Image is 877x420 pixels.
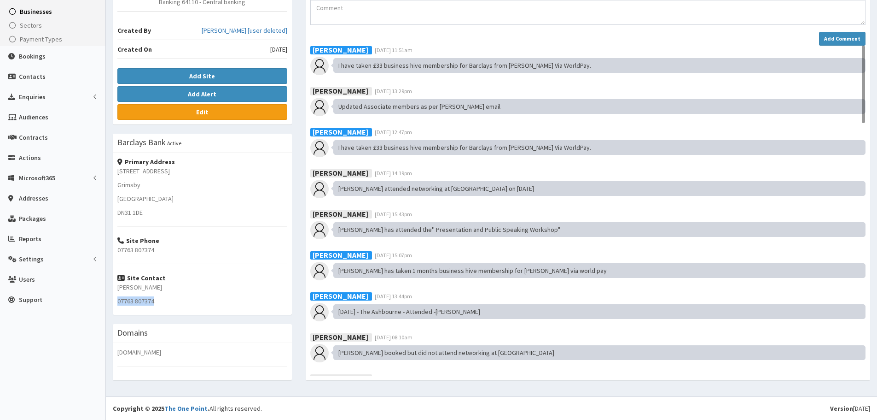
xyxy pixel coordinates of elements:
span: Enquiries [19,93,46,101]
span: [DATE] 08:10am [375,334,412,341]
div: I have taken £33 business hive membership for Barclays from [PERSON_NAME] Via WorldPay. [333,140,865,155]
span: Addresses [19,194,48,202]
h3: Barclays Bank [117,138,166,147]
b: Edit [196,108,209,116]
span: [DATE] 15:43pm [375,211,412,218]
span: Support [19,296,42,304]
p: [GEOGRAPHIC_DATA] [117,194,287,203]
span: Settings [19,255,44,263]
strong: Primary Address [117,158,175,166]
h3: Domains [117,329,148,337]
span: Businesses [20,7,52,16]
b: [PERSON_NAME] [313,291,368,300]
b: [PERSON_NAME] [313,168,368,177]
span: [DATE] 14:19pm [375,170,412,177]
b: [PERSON_NAME] [313,209,368,218]
strong: Add Comment [824,35,860,42]
a: [PERSON_NAME] [user deleted] [202,26,287,35]
div: Updated Associate members as per [PERSON_NAME] email [333,99,865,114]
span: [DATE] 15:07pm [375,252,412,259]
div: [PERSON_NAME] booked but did not attend networking at [GEOGRAPHIC_DATA] [333,345,865,360]
a: Sectors [2,18,105,32]
footer: All rights reserved. [106,396,877,420]
span: Reports [19,235,41,243]
strong: Site Contact [117,274,166,282]
span: Sectors [20,21,42,30]
span: Users [19,275,35,284]
p: DN31 1DE [117,208,287,217]
b: Version [830,404,853,413]
div: I have taken £33 business hive membership for Barclays from [PERSON_NAME] Via WorldPay. [333,58,865,73]
p: [DOMAIN_NAME] [117,348,287,357]
span: Packages [19,214,46,223]
span: [DATE] 13:29pm [375,88,412,95]
p: [PERSON_NAME] [117,283,287,292]
span: [DATE] 11:51am [375,47,412,53]
b: [PERSON_NAME] [313,86,368,95]
button: Add Comment [819,32,865,46]
span: Actions [19,154,41,162]
span: [DATE] [270,45,287,54]
a: The One Point [164,404,208,413]
b: [PERSON_NAME] [313,45,368,54]
a: Businesses [2,5,105,18]
b: Created By [117,26,151,35]
span: Contacts [19,72,46,81]
span: [DATE] 12:47pm [375,375,412,382]
p: 07763 807374 [117,296,287,306]
a: Edit [117,104,287,120]
span: Microsoft365 [19,174,55,182]
div: [DATE] - The Ashbourne - Attended -[PERSON_NAME] [333,304,865,319]
div: [PERSON_NAME] has taken 1 months business hive membership for [PERSON_NAME] via world pay [333,263,865,278]
b: Add Site [189,72,215,80]
span: [DATE] 12:47pm [375,129,412,136]
b: Created On [117,45,152,53]
span: Payment Types [20,35,62,43]
div: [DATE] [830,404,870,413]
b: [PERSON_NAME] [313,373,368,382]
div: [PERSON_NAME] has attended the'' Presentation and Public Speaking Workshop" [333,222,865,237]
button: Add Alert [117,86,287,102]
strong: Site Phone [117,237,159,245]
b: [PERSON_NAME] [313,332,368,341]
span: Audiences [19,113,48,121]
strong: Copyright © 2025 . [113,404,209,413]
a: Payment Types [2,32,105,46]
div: [PERSON_NAME] attended networking at [GEOGRAPHIC_DATA] on [DATE] [333,181,865,196]
span: Bookings [19,52,46,60]
b: [PERSON_NAME] [313,250,368,259]
b: Add Alert [188,90,216,98]
b: [PERSON_NAME] [313,127,368,136]
span: [DATE] 13:44pm [375,293,412,300]
p: 07763 807374 [117,245,287,254]
p: Grimsby [117,180,287,189]
small: Active [167,140,181,147]
span: Contracts [19,133,48,142]
p: [STREET_ADDRESS] [117,166,287,176]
